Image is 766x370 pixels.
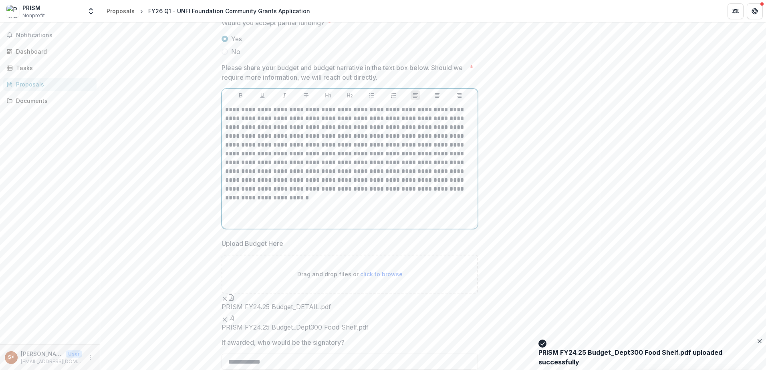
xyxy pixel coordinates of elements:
p: User [66,350,82,358]
button: Strike [301,90,311,100]
div: Sarah Squillace <ssquillace@prismmpls.org> [8,355,14,360]
button: Bullet List [367,90,377,100]
p: [PERSON_NAME] <[EMAIL_ADDRESS][DOMAIN_NAME]> [21,350,62,358]
div: Notifications-bottom-right [535,335,766,370]
div: PRISM [22,4,45,12]
button: More [85,353,95,362]
div: Dashboard [16,47,90,56]
button: Open entity switcher [85,3,97,19]
nav: breadcrumb [103,5,313,17]
button: Get Help [747,3,763,19]
span: Yes [231,34,242,44]
button: Partners [728,3,744,19]
span: Notifications [16,32,93,39]
button: Heading 1 [323,90,333,100]
a: Documents [3,94,97,107]
button: Remove File [222,294,228,303]
button: Bold [236,90,246,100]
span: PRISM FY24.25 Budget_DETAIL.pdf [222,303,331,311]
img: PRISM [6,5,19,18]
button: Italicize [280,90,289,100]
a: Tasks [3,61,97,74]
span: Nonprofit [22,12,45,19]
a: Proposals [103,5,138,17]
div: Remove FilePRISM FY24.25 Budget_DETAIL.pdf [222,294,331,311]
button: Align Left [411,90,420,100]
p: [EMAIL_ADDRESS][DOMAIN_NAME] [21,358,82,365]
button: Heading 2 [345,90,355,100]
div: Documents [16,97,90,105]
span: No [231,47,240,56]
div: Proposals [107,7,135,15]
a: Dashboard [3,45,97,58]
a: Proposals [3,78,97,91]
div: Proposals [16,80,90,88]
p: Upload Budget Here [222,239,283,248]
div: PRISM FY24.25 Budget_Dept300 Food Shelf.pdf uploaded successfully [538,348,760,367]
button: Remove File [222,314,228,324]
button: Underline [258,90,267,100]
p: If awarded, who would be the signatory? [222,338,345,347]
button: Align Center [432,90,442,100]
span: PRISM FY24.25 Budget_Dept300 Food Shelf.pdf [222,324,369,331]
button: Ordered List [389,90,398,100]
div: Tasks [16,64,90,72]
div: FY26 Q1 - UNFI Foundation Community Grants Application [148,7,310,15]
span: click to browse [360,271,403,277]
p: Would you accept partial funding? [222,18,325,28]
p: Drag and drop files or [297,270,403,278]
button: Notifications [3,29,97,42]
button: Align Right [454,90,464,100]
p: Please share your budget and budget narrative in the text box below. Should we require more infor... [222,63,466,82]
button: Close [755,336,764,346]
div: Remove FilePRISM FY24.25 Budget_Dept300 Food Shelf.pdf [222,314,369,331]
